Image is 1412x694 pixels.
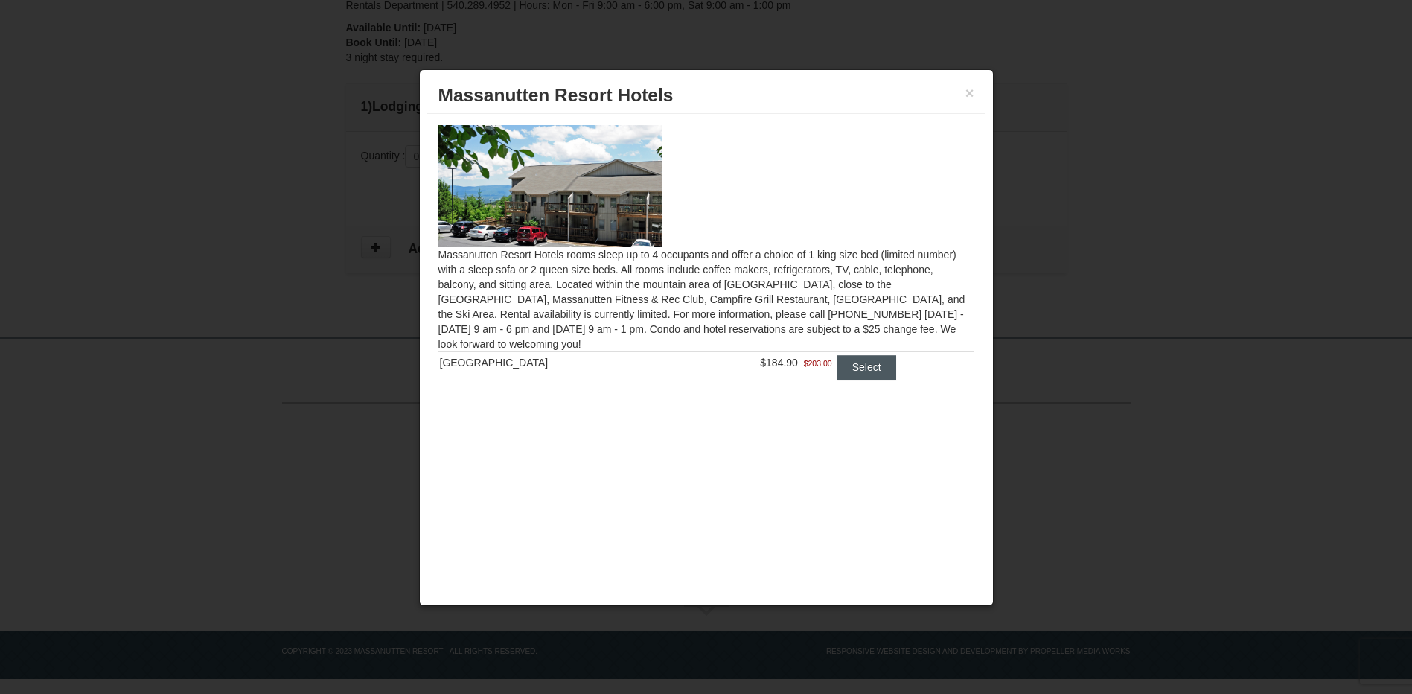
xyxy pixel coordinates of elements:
[965,86,974,101] button: ×
[837,355,896,379] button: Select
[427,114,985,409] div: Massanutten Resort Hotels rooms sleep up to 4 occupants and offer a choice of 1 king size bed (li...
[440,355,674,370] div: [GEOGRAPHIC_DATA]
[804,356,832,371] span: $203.00
[438,125,662,247] img: 19219026-1-e3b4ac8e.jpg
[438,85,674,105] span: Massanutten Resort Hotels
[760,357,798,369] span: $184.90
